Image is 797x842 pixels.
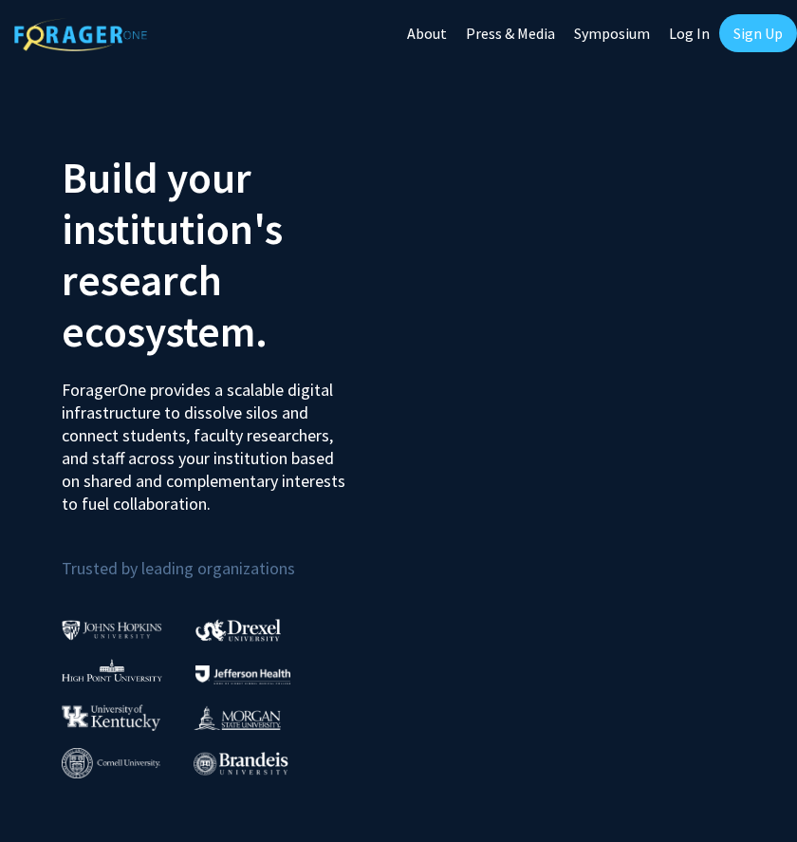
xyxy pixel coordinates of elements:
img: High Point University [62,659,162,682]
img: Cornell University [62,748,160,779]
a: Sign Up [719,14,797,52]
img: ForagerOne Logo [14,18,147,51]
img: Drexel University [195,619,281,641]
img: Thomas Jefferson University [195,665,290,683]
img: Johns Hopkins University [62,620,162,640]
img: Morgan State University [194,705,281,730]
p: ForagerOne provides a scalable digital infrastructure to dissolve silos and connect students, fac... [62,365,345,515]
p: Trusted by leading organizations [62,531,384,583]
img: Brandeis University [194,752,288,776]
h2: Build your institution's research ecosystem. [62,152,384,357]
img: University of Kentucky [62,704,160,730]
